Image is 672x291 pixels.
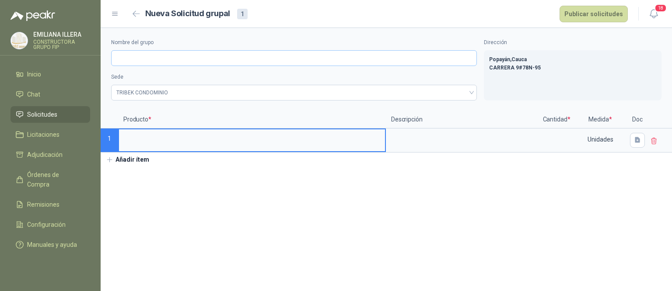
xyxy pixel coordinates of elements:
button: Publicar solicitudes [560,6,628,22]
div: Unidades [575,129,626,149]
button: 18 [646,6,661,22]
p: Doc [626,111,648,128]
span: Órdenes de Compra [27,170,82,189]
label: Nombre del grupo [111,38,477,47]
p: Producto [118,111,386,128]
h2: Nueva Solicitud grupal [145,7,230,20]
label: Sede [111,73,477,81]
a: Manuales y ayuda [10,236,90,253]
img: Logo peakr [10,10,55,21]
p: CONSTRUCTORA GRUPO FIP [33,39,90,50]
span: Inicio [27,69,41,79]
span: Adjudicación [27,150,63,159]
span: Licitaciones [27,130,59,139]
a: Licitaciones [10,126,90,143]
p: Popayán , Cauca [489,55,656,64]
p: 1 [101,128,118,152]
a: Configuración [10,216,90,233]
a: Inicio [10,66,90,83]
a: Chat [10,86,90,103]
p: Medida [574,111,626,128]
span: TRIBEK CONDOMINIO [116,86,472,99]
div: 1 [237,9,248,19]
img: Company Logo [11,32,28,49]
a: Solicitudes [10,106,90,123]
span: Chat [27,90,40,99]
a: Órdenes de Compra [10,166,90,193]
p: Descripción [386,111,539,128]
label: Dirección [484,38,661,47]
p: Cantidad [539,111,574,128]
span: Manuales y ayuda [27,240,77,249]
p: EMILIANA ILLERA [33,31,90,38]
span: Solicitudes [27,110,57,119]
span: Configuración [27,220,66,229]
span: Remisiones [27,200,59,209]
p: CARRERA 9#78N-95 [489,64,656,72]
button: Añadir ítem [101,152,154,167]
a: Remisiones [10,196,90,213]
a: Adjudicación [10,146,90,163]
span: 18 [654,4,667,12]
